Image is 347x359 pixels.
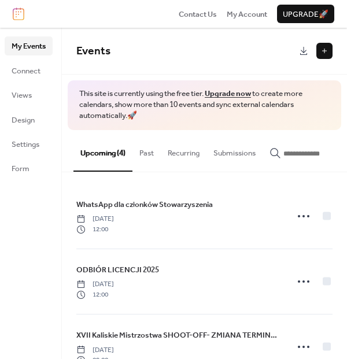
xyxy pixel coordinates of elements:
[205,86,251,101] a: Upgrade now
[5,61,53,80] a: Connect
[179,8,217,20] a: Contact Us
[132,130,161,171] button: Past
[206,130,263,171] button: Submissions
[13,8,24,20] img: logo
[12,40,46,52] span: My Events
[12,163,29,175] span: Form
[79,88,330,121] span: This site is currently using the free tier. to create more calendars, show more than 10 events an...
[5,36,53,55] a: My Events
[179,9,217,20] span: Contact Us
[5,86,53,104] a: Views
[161,130,206,171] button: Recurring
[76,290,114,300] span: 12:00
[76,198,213,211] a: WhatsApp dla członków Stowarzyszenia
[12,114,35,126] span: Design
[277,5,334,23] button: Upgrade🚀
[5,159,53,177] a: Form
[76,264,159,276] a: ODBIÓR LICENCJI 2025
[76,199,213,210] span: WhatsApp dla członków Stowarzyszenia
[76,345,114,356] span: [DATE]
[5,110,53,129] a: Design
[12,90,32,101] span: Views
[76,330,280,341] span: XVII Kaliskie Mistrzostwa SHOOT-OFF- ZMIANA TERMINU ZAWODÓW!
[76,279,114,290] span: [DATE]
[12,139,39,150] span: Settings
[227,9,267,20] span: My Account
[283,9,328,20] span: Upgrade 🚀
[12,65,40,77] span: Connect
[5,135,53,153] a: Settings
[227,8,267,20] a: My Account
[76,329,280,342] a: XVII Kaliskie Mistrzostwa SHOOT-OFF- ZMIANA TERMINU ZAWODÓW!
[76,224,114,235] span: 12:00
[76,214,114,224] span: [DATE]
[73,130,132,172] button: Upcoming (4)
[76,40,110,62] span: Events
